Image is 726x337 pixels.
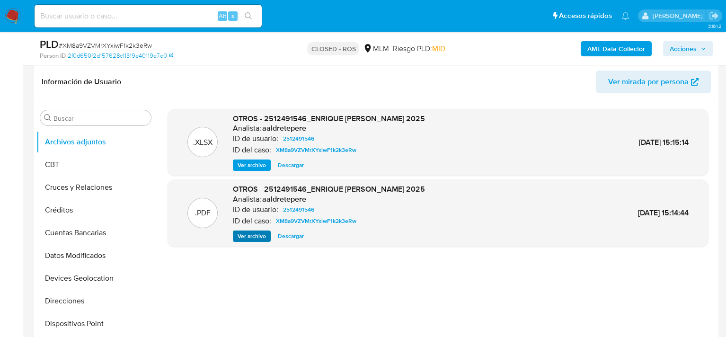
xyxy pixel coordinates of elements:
button: Acciones [663,41,713,56]
span: Riesgo PLD: [392,44,445,54]
span: 3.161.2 [708,22,721,30]
div: MLM [363,44,389,54]
span: MID [432,43,445,54]
span: Descargar [278,160,304,170]
button: CBT [36,153,155,176]
span: Ver archivo [238,231,266,241]
span: [DATE] 15:15:14 [639,137,689,148]
span: OTROS - 2512491546_ENRIQUE [PERSON_NAME] 2025 [233,184,425,195]
a: 2f0d650f2d157628c11319e40119e7e0 [68,52,173,60]
span: Acciones [670,41,697,56]
button: Cuentas Bancarias [36,222,155,244]
p: .XLSX [193,137,212,148]
span: Ver archivo [238,160,266,170]
p: ID de usuario: [233,134,278,143]
h1: Información de Usuario [42,77,121,87]
p: ID del caso: [233,145,271,155]
h6: aaldretepere [262,195,306,204]
button: Ver archivo [233,231,271,242]
span: XM8a9VZVMrXYxiwF1k2k3eRw [276,144,356,156]
button: Ver mirada por persona [596,71,711,93]
span: Alt [219,11,226,20]
a: XM8a9VZVMrXYxiwF1k2k3eRw [272,215,360,227]
input: Buscar usuario o caso... [35,10,262,22]
span: 2512491546 [283,204,314,215]
button: Descargar [273,160,309,171]
p: Analista: [233,195,261,204]
a: Salir [709,11,719,21]
span: Descargar [278,231,304,241]
button: Cruces y Relaciones [36,176,155,199]
span: Ver mirada por persona [608,71,689,93]
button: Descargar [273,231,309,242]
p: diego.ortizcastro@mercadolibre.com.mx [652,11,706,20]
span: [DATE] 15:14:44 [638,207,689,218]
span: Accesos rápidos [559,11,612,21]
span: OTROS - 2512491546_ENRIQUE [PERSON_NAME] 2025 [233,113,425,124]
button: Datos Modificados [36,244,155,267]
button: Archivos adjuntos [36,131,155,153]
button: Ver archivo [233,160,271,171]
p: CLOSED - ROS [307,42,359,55]
p: .PDF [195,208,211,218]
button: Créditos [36,199,155,222]
button: search-icon [239,9,258,23]
span: # XM8a9VZVMrXYxiwF1k2k3eRw [59,41,152,50]
button: AML Data Collector [581,41,652,56]
b: AML Data Collector [587,41,645,56]
b: PLD [40,36,59,52]
a: XM8a9VZVMrXYxiwF1k2k3eRw [272,144,360,156]
a: Notificaciones [621,12,629,20]
p: ID del caso: [233,216,271,226]
button: Buscar [44,114,52,122]
button: Dispositivos Point [36,312,155,335]
p: ID de usuario: [233,205,278,214]
a: 2512491546 [279,204,318,215]
button: Devices Geolocation [36,267,155,290]
input: Buscar [53,114,147,123]
b: Person ID [40,52,66,60]
a: 2512491546 [279,133,318,144]
p: Analista: [233,124,261,133]
h6: aaldretepere [262,124,306,133]
span: XM8a9VZVMrXYxiwF1k2k3eRw [276,215,356,227]
span: s [231,11,234,20]
button: Direcciones [36,290,155,312]
span: 2512491546 [283,133,314,144]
